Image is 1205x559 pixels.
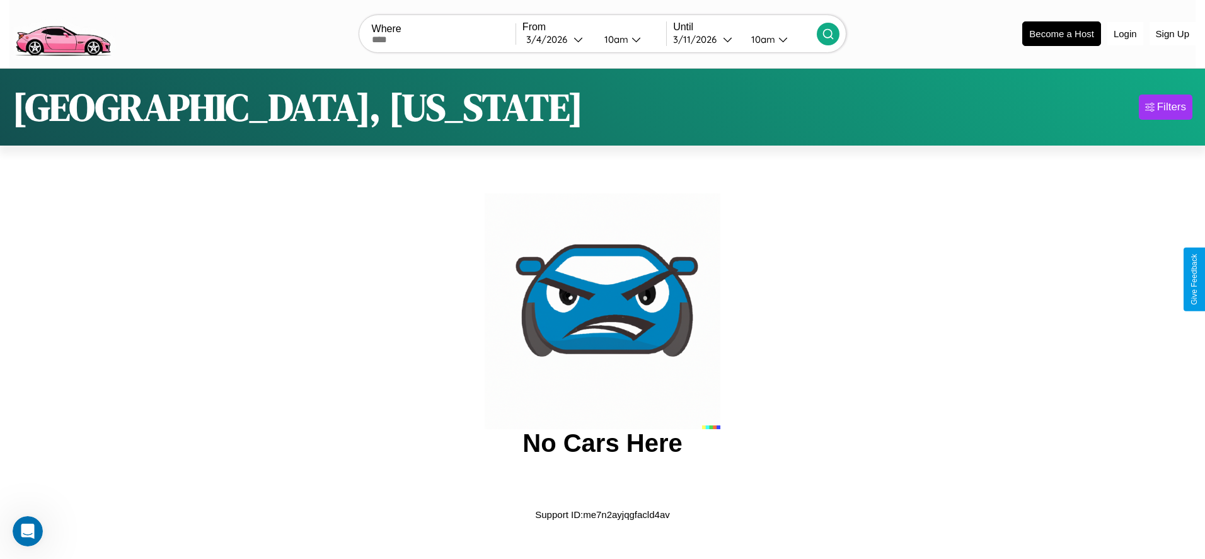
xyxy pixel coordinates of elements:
label: Until [673,21,817,33]
div: 10am [598,33,631,45]
img: car [485,193,720,429]
button: 10am [741,33,817,46]
div: 3 / 4 / 2026 [526,33,574,45]
h2: No Cars Here [522,429,682,458]
div: 3 / 11 / 2026 [673,33,723,45]
iframe: Intercom live chat [13,516,43,546]
div: 10am [745,33,778,45]
h1: [GEOGRAPHIC_DATA], [US_STATE] [13,81,583,133]
div: Filters [1157,101,1186,113]
p: Support ID: me7n2ayjqgfacld4av [535,506,669,523]
button: Login [1107,22,1143,45]
button: 10am [594,33,666,46]
div: Give Feedback [1190,254,1199,305]
label: From [522,21,666,33]
button: Become a Host [1022,21,1101,46]
label: Where [372,23,516,35]
img: logo [9,6,116,59]
button: Filters [1139,95,1192,120]
button: Sign Up [1150,22,1196,45]
button: 3/4/2026 [522,33,594,46]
